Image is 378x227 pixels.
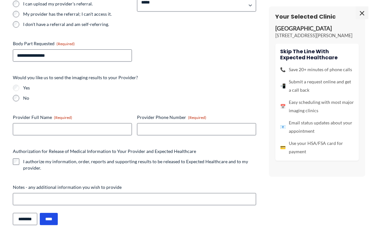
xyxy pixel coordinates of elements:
p: [STREET_ADDRESS][PERSON_NAME] [275,32,359,39]
li: Easy scheduling with most major imaging clinics [280,98,354,115]
label: I authorize my information, order, reports and supporting results to be released to Expected Heal... [23,158,256,171]
label: Yes [23,85,256,91]
legend: Would you like us to send the imaging results to your Provider? [13,74,138,81]
p: [GEOGRAPHIC_DATA] [275,25,359,32]
span: 💳 [280,143,286,152]
label: My provider has the referral; I can't access it. [23,11,132,17]
label: Provider Full Name [13,114,132,121]
span: (Required) [56,41,75,46]
span: 📅 [280,102,286,111]
span: (Required) [54,115,72,120]
h3: Your Selected Clinic [275,13,359,20]
span: 📧 [280,123,286,131]
legend: Authorization for Release of Medical Information to Your Provider and Expected Healthcare [13,148,196,155]
label: Body Part Requested [13,40,132,47]
span: (Required) [188,115,206,120]
li: Submit a request online and get a call back [280,78,354,94]
li: Save 20+ minutes of phone calls [280,65,354,74]
span: × [356,6,368,19]
label: Provider Phone Number [137,114,256,121]
h4: Skip the line with Expected Healthcare [280,48,354,61]
label: Notes - any additional information you wish to provide [13,184,256,190]
span: 📞 [280,65,286,74]
li: Use your HSA/FSA card for payment [280,139,354,156]
label: I don't have a referral and am self-referring. [23,21,132,28]
label: No [23,95,256,101]
label: I can upload my provider's referral. [23,1,132,7]
span: 📲 [280,82,286,90]
li: Email status updates about your appointment [280,119,354,135]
